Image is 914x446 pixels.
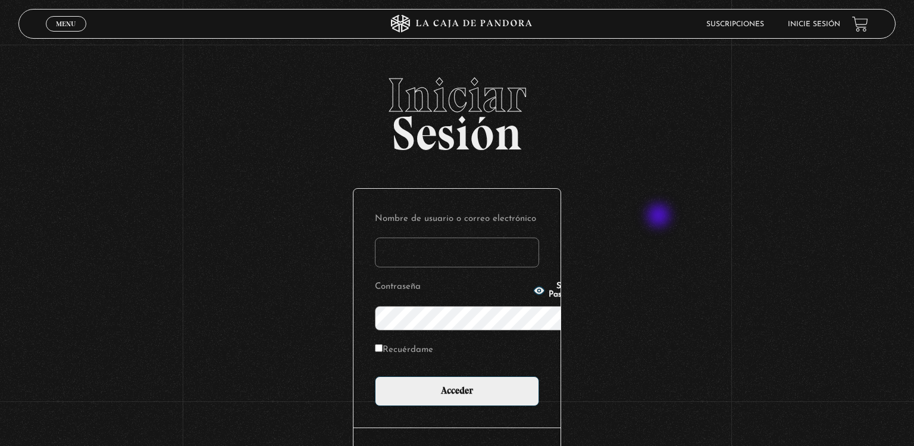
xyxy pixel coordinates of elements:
label: Nombre de usuario o correo electrónico [375,210,539,229]
span: Iniciar [18,71,896,119]
span: Menu [56,20,76,27]
label: Contraseña [375,278,530,297]
input: Acceder [375,376,539,406]
span: Cerrar [52,30,80,39]
a: Suscripciones [706,21,764,28]
label: Recuérdame [375,341,433,360]
a: View your shopping cart [852,15,868,32]
a: Inicie sesión [788,21,840,28]
button: Show Password [533,282,583,299]
input: Recuérdame [375,344,383,352]
h2: Sesión [18,71,896,148]
span: Show Password [549,282,583,299]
